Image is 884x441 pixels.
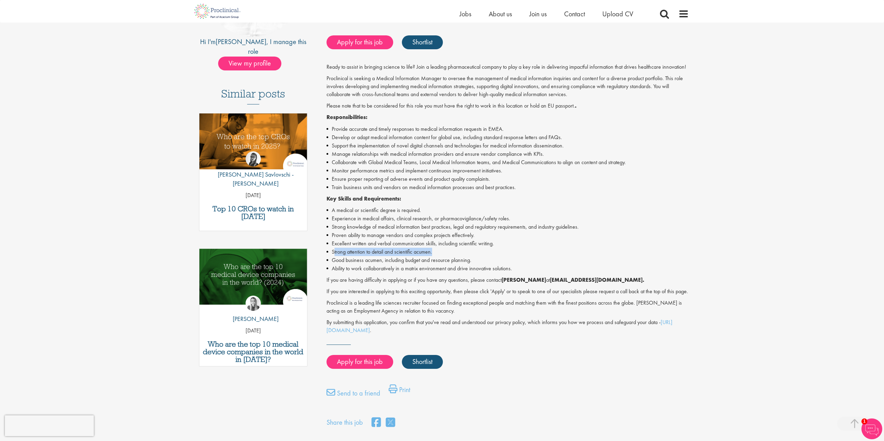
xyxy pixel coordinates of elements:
[327,264,689,273] li: Ability to work collaboratively in a matrix environment and drive innovative solutions.
[372,415,381,430] a: share on facebook
[228,296,279,327] a: Hannah Burke [PERSON_NAME]
[602,9,633,18] a: Upload CV
[550,276,644,283] strong: [EMAIL_ADDRESS][DOMAIN_NAME].
[327,231,689,239] li: Proven ability to manage vendors and complex projects effectively.
[327,133,689,142] li: Develop or adapt medical information content for global use, including standard response letters ...
[327,248,689,256] li: Strong attention to detail and scientific acumen.
[529,9,547,18] a: Join us
[564,9,585,18] a: Contact
[5,415,94,436] iframe: reCAPTCHA
[327,214,689,223] li: Experience in medical affairs, clinical research, or pharmacovigilance/safety roles.
[402,35,443,49] a: Shortlist
[327,35,393,49] a: Apply for this job
[327,125,689,133] li: Provide accurate and timely responses to medical information requests in EMEA.
[327,256,689,264] li: Good business acumen, including budget and resource planning.
[327,355,393,369] a: Apply for this job
[327,299,689,315] p: Proclinical is a leading life sciences recruiter focused on finding exceptional people and matchi...
[199,113,307,169] img: Top 10 CROs 2025 | Proclinical
[327,319,672,334] a: [URL][DOMAIN_NAME]
[402,355,443,369] a: Shortlist
[221,88,285,104] h3: Similar posts
[327,175,689,183] li: Ensure proper reporting of adverse events and product quality complaints.
[327,63,689,334] div: Job description
[327,319,689,334] p: By submitting this application, you confirm that you've read and understood our privacy policy, w...
[203,205,304,220] a: Top 10 CROs to watch in [DATE]
[199,192,307,200] p: [DATE]
[327,113,367,121] strong: Responsibilities:
[246,151,261,167] img: Theodora Savlovschi - Wicks
[327,75,689,99] p: Proclinical is seeking a Medical Information Manager to oversee the management of medical informa...
[460,9,471,18] a: Jobs
[327,276,689,284] p: If you are having difficulty in applying or if you have any questions, please contact at
[199,249,307,310] a: Link to a post
[199,170,307,188] p: [PERSON_NAME] Savlovschi - [PERSON_NAME]
[861,418,867,424] span: 1
[203,340,304,363] a: Who are the top 10 medical device companies in the world in [DATE]?
[327,102,689,110] p: Please note that to be considered for this role you must have the right to work in this location ...
[218,58,288,67] a: View my profile
[196,37,311,57] div: Hi I'm , I manage this role
[327,150,689,158] li: Manage relationships with medical information providers and ensure vendor compliance with KPIs.
[199,249,307,305] img: Top 10 Medical Device Companies 2024
[327,63,689,71] p: Ready to assist in bringing science to life? Join a leading pharmaceutical company to play a key ...
[327,288,689,296] p: If you are interested in applying to this exciting opportunity, then please click 'Apply' or to s...
[327,195,401,202] strong: Key Skills and Requirements:
[327,142,689,150] li: Support the implementation of novel digital channels and technologies for medical information dis...
[327,417,363,427] label: Share this job
[575,102,577,109] strong: .
[861,418,882,439] img: Chatbot
[386,415,395,430] a: share on twitter
[246,296,261,311] img: Hannah Burke
[327,167,689,175] li: Monitor performance metrics and implement continuous improvement initiatives.
[327,388,380,402] a: Send to a friend
[199,151,307,191] a: Theodora Savlovschi - Wicks [PERSON_NAME] Savlovschi - [PERSON_NAME]
[228,314,279,323] p: [PERSON_NAME]
[199,327,307,335] p: [DATE]
[389,384,410,398] a: Print
[327,158,689,167] li: Collaborate with Global Medical Teams, Local Medical Information teams, and Medical Communication...
[327,183,689,192] li: Train business units and vendors on medical information processes and best practices.
[327,223,689,231] li: Strong knowledge of medical information best practices, legal and regulatory requirements, and in...
[218,57,281,70] span: View my profile
[489,9,512,18] a: About us
[199,113,307,175] a: Link to a post
[327,206,689,214] li: A medical or scientific degree is required.
[502,276,546,283] strong: [PERSON_NAME]
[327,239,689,248] li: Excellent written and verbal communication skills, including scientific writing.
[216,37,266,46] a: [PERSON_NAME]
